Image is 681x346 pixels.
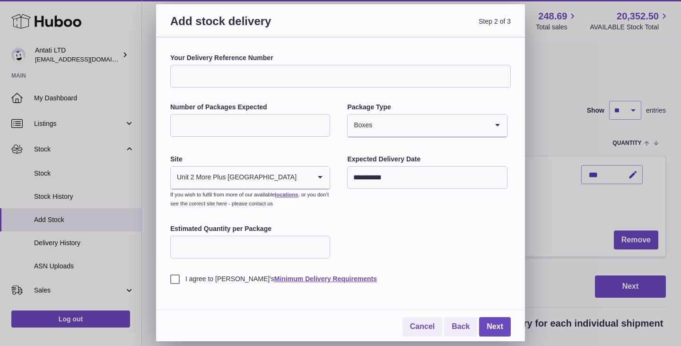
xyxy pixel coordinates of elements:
[170,224,330,233] label: Estimated Quantity per Package
[170,14,340,40] h3: Add stock delivery
[340,14,511,40] span: Step 2 of 3
[171,167,330,189] div: Search for option
[479,317,511,337] a: Next
[373,115,488,136] input: Search for option
[444,317,477,337] a: Back
[274,275,377,283] a: Minimum Delivery Requirements
[347,103,507,112] label: Package Type
[170,103,330,112] label: Number of Packages Expected
[170,192,329,206] small: If you wish to fulfil from more of our available , or you don’t see the correct site here - pleas...
[402,317,442,337] a: Cancel
[347,155,507,164] label: Expected Delivery Date
[171,167,297,188] span: Unit 2 More Plus [GEOGRAPHIC_DATA]
[170,275,511,284] label: I agree to [PERSON_NAME]'s
[170,53,511,62] label: Your Delivery Reference Number
[348,115,506,137] div: Search for option
[170,155,330,164] label: Site
[275,192,298,197] a: locations
[297,167,311,188] input: Search for option
[348,115,373,136] span: Boxes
